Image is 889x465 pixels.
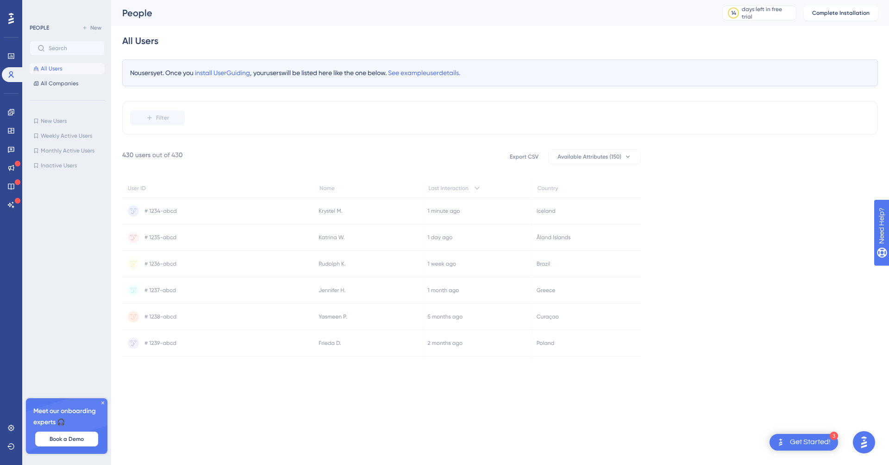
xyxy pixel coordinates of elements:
[122,59,878,86] div: No users yet. Once you , your users will be listed here like the one below.
[830,432,838,440] div: 3
[30,78,105,89] button: All Companies
[30,115,105,127] button: New Users
[770,434,838,451] div: Open Get Started! checklist, remaining modules: 3
[50,435,84,443] span: Book a Demo
[41,162,77,169] span: Inactive Users
[850,428,878,456] iframe: UserGuiding AI Assistant Launcher
[122,34,158,47] div: All Users
[41,65,62,72] span: All Users
[33,406,100,428] span: Meet our onboarding experts 🎧
[79,22,105,33] button: New
[41,132,92,140] span: Weekly Active Users
[30,24,49,32] div: PEOPLE
[731,9,736,17] div: 14
[775,437,786,448] img: launcher-image-alternative-text
[790,437,831,447] div: Get Started!
[49,45,97,51] input: Search
[156,114,169,121] span: Filter
[41,117,67,125] span: New Users
[812,9,870,17] span: Complete Installation
[35,432,98,446] button: Book a Demo
[22,2,58,13] span: Need Help?
[30,145,105,156] button: Monthly Active Users
[90,24,101,32] span: New
[742,6,793,20] div: days left in free trial
[30,130,105,141] button: Weekly Active Users
[804,6,878,20] button: Complete Installation
[122,6,699,19] div: People
[41,147,94,154] span: Monthly Active Users
[41,80,78,87] span: All Companies
[30,63,105,74] button: All Users
[195,69,250,76] span: install UserGuiding
[130,110,185,125] button: Filter
[388,69,460,76] span: See example user details.
[30,160,105,171] button: Inactive Users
